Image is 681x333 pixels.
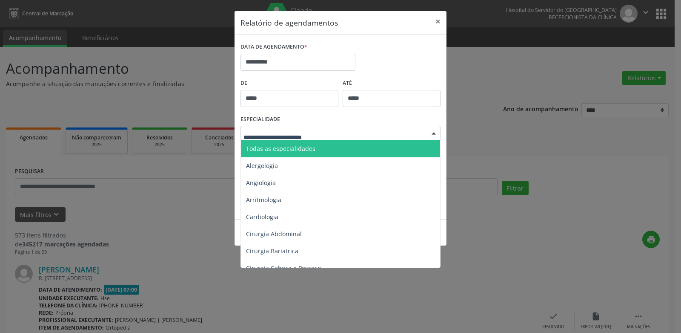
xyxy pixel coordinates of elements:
label: DATA DE AGENDAMENTO [240,41,307,54]
span: Todas as especialidades [246,145,315,153]
span: Angiologia [246,179,276,187]
span: Cirurgia Cabeça e Pescoço [246,264,321,272]
h5: Relatório de agendamentos [240,17,338,28]
span: Arritmologia [246,196,281,204]
button: Close [429,11,446,32]
span: Cirurgia Bariatrica [246,247,298,255]
label: ATÉ [343,77,441,90]
label: ESPECIALIDADE [240,113,280,126]
span: Cirurgia Abdominal [246,230,302,238]
span: Cardiologia [246,213,278,221]
label: De [240,77,338,90]
span: Alergologia [246,162,278,170]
